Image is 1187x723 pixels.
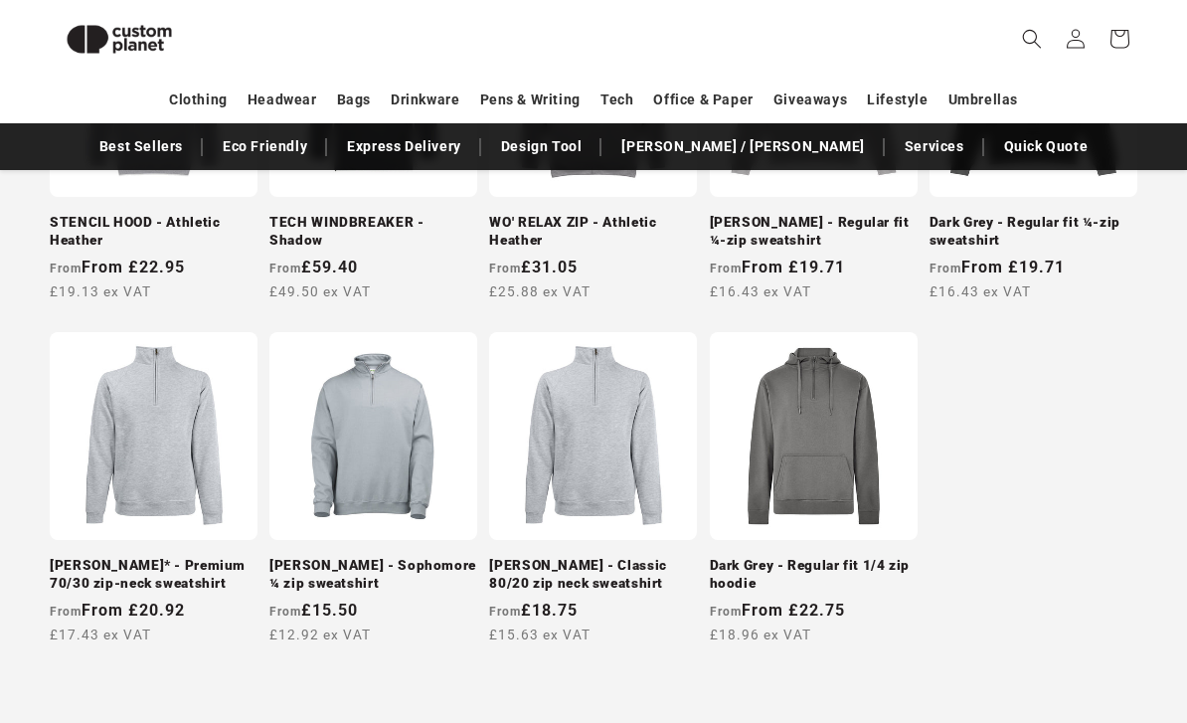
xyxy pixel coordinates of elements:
[269,214,477,249] a: TECH WINDBREAKER - Shadow
[653,83,753,117] a: Office & Paper
[480,83,581,117] a: Pens & Writing
[248,83,317,117] a: Headwear
[269,557,477,592] a: [PERSON_NAME] - Sophomore ¼ zip sweatshirt
[930,214,1137,249] a: Dark Grey - Regular fit ¼-zip sweatshirt
[846,508,1187,723] iframe: Chat Widget
[867,83,928,117] a: Lifestyle
[489,214,697,249] a: WO' RELAX ZIP - Athletic Heather
[1010,17,1054,61] summary: Search
[773,83,847,117] a: Giveaways
[50,214,257,249] a: STENCIL HOOD - Athletic Heather
[50,557,257,592] a: [PERSON_NAME]* - Premium 70/30 zip-neck sweatshirt
[489,557,697,592] a: [PERSON_NAME] - Classic 80/20 zip neck sweatshirt
[391,83,459,117] a: Drinkware
[337,83,371,117] a: Bags
[600,83,633,117] a: Tech
[994,129,1099,164] a: Quick Quote
[491,129,593,164] a: Design Tool
[169,83,228,117] a: Clothing
[213,129,317,164] a: Eco Friendly
[710,214,918,249] a: [PERSON_NAME] - Regular fit ¼-zip sweatshirt
[710,557,918,592] a: Dark Grey - Regular fit 1/4 zip hoodie
[337,129,471,164] a: Express Delivery
[89,129,193,164] a: Best Sellers
[948,83,1018,117] a: Umbrellas
[895,129,974,164] a: Services
[50,8,189,71] img: Custom Planet
[611,129,874,164] a: [PERSON_NAME] / [PERSON_NAME]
